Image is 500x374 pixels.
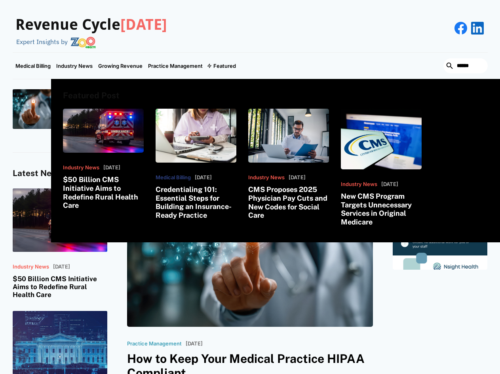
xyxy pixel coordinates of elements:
[248,175,285,181] p: Industry News
[156,175,191,181] p: Medical Billing
[341,109,422,226] a: Industry News[DATE]New CMS Program Targets Unnecessary Services in Original Medicare
[195,175,212,181] p: [DATE]
[289,175,306,181] p: [DATE]
[103,165,120,171] p: [DATE]
[341,181,377,188] p: Industry News
[53,264,70,270] p: [DATE]
[63,165,99,171] p: Industry News
[205,53,239,79] div: Featured
[13,53,53,79] a: Medical Billing
[248,109,329,220] a: Industry News[DATE]CMS Proposes 2025 Physician Pay Cuts and New Codes for Social Care
[213,63,236,69] div: Featured
[381,181,398,188] p: [DATE]
[186,341,203,347] p: [DATE]
[145,53,205,79] a: Practice Management
[341,192,422,226] h3: New CMS Program Targets Unnecessary Services in Original Medicare
[248,185,329,219] h3: CMS Proposes 2025 Physician Pay Cuts and New Codes for Social Care
[63,175,144,209] h3: $50 Billion CMS Initiative Aims to Redefine Rural Health Care
[13,264,49,270] p: Industry News
[13,8,167,48] a: Revenue Cycle[DATE]Expert Insights by
[95,53,145,79] a: Growing Revenue
[15,16,167,34] h3: Revenue Cycle
[63,109,144,210] a: Industry News[DATE]$50 Billion CMS Initiative Aims to Redefine Rural Health Care
[127,341,182,347] p: Practice Management
[13,169,107,178] h4: Latest News
[156,109,236,220] a: Medical Billing[DATE]Credentialing 101: Essential Steps for Building an Insurance-Ready Practice
[53,53,95,79] a: Industry News
[13,275,107,299] h3: $50 Billion CMS Initiative Aims to Redefine Rural Health Care
[13,188,107,299] a: Industry News[DATE]$50 Billion CMS Initiative Aims to Redefine Rural Health Care
[16,38,68,46] div: Expert Insights by
[13,89,123,129] a: Practice ManagementHow to Keep Your Medical Practice HIPAA Compliant
[120,16,167,33] span: [DATE]
[156,185,236,219] h3: Credentialing 101: Essential Steps for Building an Insurance-Ready Practice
